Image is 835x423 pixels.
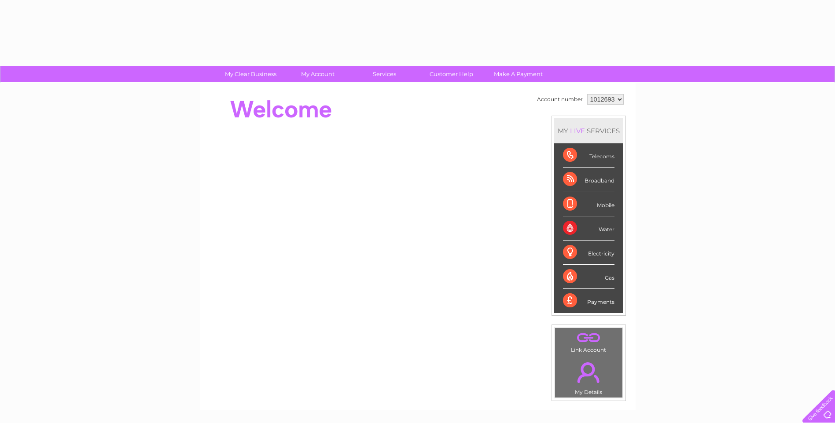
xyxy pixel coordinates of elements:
div: MY SERVICES [554,118,623,143]
a: . [557,357,620,388]
a: My Clear Business [214,66,287,82]
div: Telecoms [563,143,614,168]
td: Link Account [555,328,623,355]
td: My Details [555,355,623,398]
div: Water [563,216,614,241]
div: Payments [563,289,614,313]
div: Mobile [563,192,614,216]
div: Gas [563,265,614,289]
a: Make A Payment [482,66,555,82]
td: Account number [535,92,585,107]
div: Electricity [563,241,614,265]
a: Customer Help [415,66,488,82]
a: Services [348,66,421,82]
a: My Account [281,66,354,82]
div: Broadband [563,168,614,192]
a: . [557,330,620,346]
div: LIVE [568,127,587,135]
